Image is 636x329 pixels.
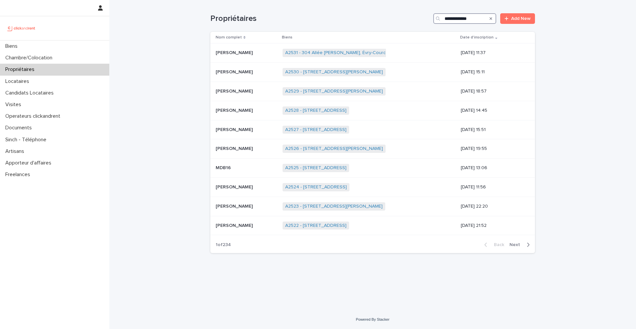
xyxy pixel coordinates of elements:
[216,34,242,41] p: Nom complet
[210,63,535,82] tr: [PERSON_NAME][PERSON_NAME] A2530 - [STREET_ADDRESS][PERSON_NAME] [DATE] 15:11
[285,204,383,209] a: A2523 - [STREET_ADDRESS][PERSON_NAME]
[509,242,524,247] span: Next
[461,50,524,56] p: [DATE] 11:37
[210,197,535,216] tr: [PERSON_NAME][PERSON_NAME] A2523 - [STREET_ADDRESS][PERSON_NAME] [DATE] 22:20
[490,242,504,247] span: Back
[210,237,236,253] p: 1 of 234
[3,55,58,61] p: Chambre/Colocation
[216,164,232,171] p: MDB16
[507,242,535,248] button: Next
[461,69,524,75] p: [DATE] 15:11
[285,165,346,171] a: A2525 - [STREET_ADDRESS]
[356,317,389,321] a: Powered By Stacker
[461,223,524,229] p: [DATE] 21:52
[210,101,535,120] tr: [PERSON_NAME][PERSON_NAME] A2528 - [STREET_ADDRESS] [DATE] 14:45
[461,184,524,190] p: [DATE] 11:56
[285,108,346,113] a: A2528 - [STREET_ADDRESS]
[210,14,431,24] h1: Propriétaires
[3,113,66,119] p: Operateurs clickandrent
[3,66,40,73] p: Propriétaires
[461,127,524,133] p: [DATE] 15:51
[216,145,254,152] p: [PERSON_NAME]
[216,68,254,75] p: [PERSON_NAME]
[210,43,535,63] tr: [PERSON_NAME][PERSON_NAME] A2531 - 304 Allée [PERSON_NAME], Évry-Courcouronnes 91000 [DATE] 11:37
[210,216,535,235] tr: [PERSON_NAME][PERSON_NAME] A2522 - [STREET_ADDRESS] [DATE] 21:52
[285,184,347,190] a: A2524 - [STREET_ADDRESS]
[210,120,535,139] tr: [PERSON_NAME][PERSON_NAME] A2527 - [STREET_ADDRESS] [DATE] 15:51
[210,159,535,178] tr: MDB16MDB16 A2525 - [STREET_ADDRESS] [DATE] 13:06
[210,82,535,101] tr: [PERSON_NAME][PERSON_NAME] A2529 - [STREET_ADDRESS][PERSON_NAME] [DATE] 18:57
[511,16,531,21] span: Add New
[285,50,421,56] a: A2531 - 304 Allée [PERSON_NAME], Évry-Courcouronnes 91000
[285,146,383,152] a: A2526 - [STREET_ADDRESS][PERSON_NAME]
[216,106,254,113] p: [PERSON_NAME]
[216,202,254,209] p: [PERSON_NAME]
[460,34,494,41] p: Date d'inscription
[3,160,57,166] p: Apporteur d'affaires
[461,165,524,171] p: [DATE] 13:06
[433,13,496,24] input: Search
[216,49,254,56] p: [PERSON_NAME]
[461,108,524,113] p: [DATE] 14:45
[285,223,346,229] a: A2522 - [STREET_ADDRESS]
[500,13,535,24] a: Add New
[285,89,383,94] a: A2529 - [STREET_ADDRESS][PERSON_NAME]
[285,69,383,75] a: A2530 - [STREET_ADDRESS][PERSON_NAME]
[216,126,254,133] p: [PERSON_NAME]
[285,127,346,133] a: A2527 - [STREET_ADDRESS]
[479,242,507,248] button: Back
[3,78,34,85] p: Locataires
[3,125,37,131] p: Documents
[3,148,29,155] p: Artisans
[461,204,524,209] p: [DATE] 22:20
[216,87,254,94] p: [PERSON_NAME]
[3,90,59,96] p: Candidats Locataires
[3,137,52,143] p: Sinch - Téléphone
[3,43,23,49] p: Biens
[3,101,26,108] p: Visites
[461,146,524,152] p: [DATE] 19:55
[210,177,535,197] tr: [PERSON_NAME][PERSON_NAME] A2524 - [STREET_ADDRESS] [DATE] 11:56
[210,139,535,159] tr: [PERSON_NAME][PERSON_NAME] A2526 - [STREET_ADDRESS][PERSON_NAME] [DATE] 19:55
[5,22,37,35] img: UCB0brd3T0yccxBKYDjQ
[282,34,292,41] p: Biens
[216,222,254,229] p: [PERSON_NAME]
[461,89,524,94] p: [DATE] 18:57
[216,183,254,190] p: [PERSON_NAME]
[3,171,35,178] p: Freelances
